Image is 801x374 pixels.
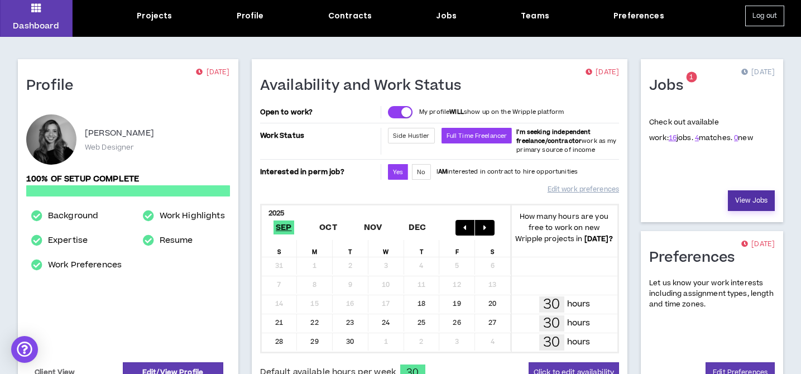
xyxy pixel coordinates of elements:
[406,220,429,234] span: Dec
[260,77,470,95] h1: Availability and Work Status
[669,133,693,143] span: jobs.
[13,20,59,32] p: Dashboard
[368,240,404,257] div: W
[11,336,38,363] div: Open Intercom Messenger
[728,190,775,211] a: View Jobs
[437,167,578,176] p: I interested in contract to hire opportunities
[361,220,384,234] span: Nov
[419,108,564,117] p: My profile show up on the Wripple platform
[237,10,264,22] div: Profile
[85,142,134,152] p: Web Designer
[613,10,664,22] div: Preferences
[449,108,464,116] strong: WILL
[436,10,457,22] div: Jobs
[734,133,738,143] a: 0
[741,67,775,78] p: [DATE]
[567,317,591,329] p: hours
[260,164,378,180] p: Interested in perm job?
[649,117,753,143] p: Check out available work:
[274,220,294,234] span: Sep
[669,133,677,143] a: 16
[695,133,732,143] span: matches.
[317,220,339,234] span: Oct
[741,239,775,250] p: [DATE]
[48,209,98,223] a: Background
[26,173,230,185] p: 100% of setup complete
[160,234,193,247] a: Resume
[548,180,619,199] a: Edit work preferences
[649,249,744,267] h1: Preferences
[745,6,784,26] button: Log out
[260,108,378,117] p: Open to work?
[137,10,172,22] div: Projects
[567,298,591,310] p: hours
[160,209,225,223] a: Work Highlights
[686,72,697,83] sup: 1
[196,67,229,78] p: [DATE]
[404,240,440,257] div: T
[649,77,692,95] h1: Jobs
[393,132,430,140] span: Side Hustler
[85,127,154,140] p: [PERSON_NAME]
[521,10,549,22] div: Teams
[333,240,368,257] div: T
[260,128,378,143] p: Work Status
[328,10,372,22] div: Contracts
[417,168,425,176] span: No
[567,336,591,348] p: hours
[586,67,619,78] p: [DATE]
[48,234,88,247] a: Expertise
[262,240,298,257] div: S
[649,278,775,310] p: Let us know your work interests including assignment types, length and time zones.
[689,73,693,82] span: 1
[297,240,333,257] div: M
[438,167,447,176] strong: AM
[695,133,699,143] a: 4
[516,128,591,145] b: I'm seeking independent freelance/contractor
[511,211,617,244] p: How many hours are you free to work on new Wripple projects in
[475,240,511,257] div: S
[393,168,403,176] span: Yes
[26,114,76,165] div: Karla V.
[48,258,122,272] a: Work Preferences
[26,77,82,95] h1: Profile
[268,208,285,218] b: 2025
[734,133,753,143] span: new
[516,128,616,154] span: work as my primary source of income
[584,234,613,244] b: [DATE] ?
[439,240,475,257] div: F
